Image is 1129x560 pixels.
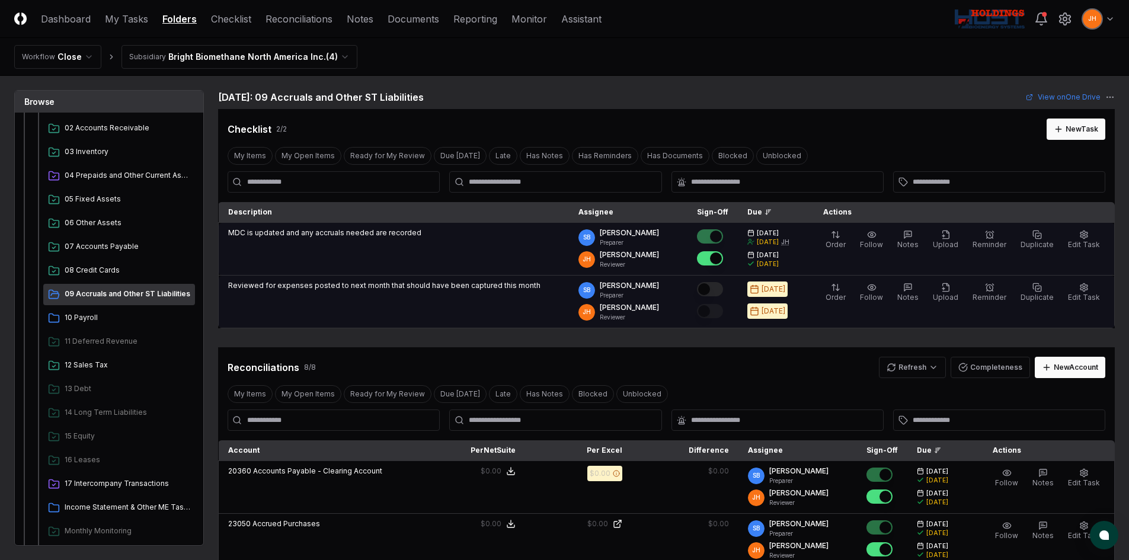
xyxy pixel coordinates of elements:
[866,520,893,535] button: Mark complete
[22,52,55,62] div: Workflow
[266,12,332,26] a: Reconciliations
[1032,531,1054,540] span: Notes
[275,147,341,165] button: My Open Items
[895,228,921,252] button: Notes
[738,440,857,461] th: Assignee
[583,255,591,264] span: JH
[712,147,754,165] button: Blocked
[769,519,829,529] p: [PERSON_NAME]
[228,228,421,238] p: MDC is updated and any accruals needed are recorded
[756,147,808,165] button: Unblocked
[43,355,195,376] a: 12 Sales Tax
[489,385,517,403] button: Late
[434,385,487,403] button: Due Today
[753,471,760,480] span: SB
[1068,478,1100,487] span: Edit Task
[858,228,885,252] button: Follow
[590,468,610,479] div: $0.00
[866,468,893,482] button: Mark complete
[826,240,846,249] span: Order
[211,12,251,26] a: Checklist
[814,207,1105,217] div: Actions
[14,45,357,69] nav: breadcrumb
[1030,466,1056,491] button: Notes
[304,362,316,373] div: 8 / 8
[43,118,195,139] a: 02 Accounts Receivable
[857,440,907,461] th: Sign-Off
[511,12,547,26] a: Monitor
[43,402,195,424] a: 14 Long Term Liabilities
[993,466,1021,491] button: Follow
[769,551,829,560] p: Reviewer
[757,251,779,260] span: [DATE]
[697,282,723,296] button: Mark complete
[600,291,659,300] p: Preparer
[228,122,271,136] div: Checklist
[418,440,525,461] th: Per NetSuite
[41,12,91,26] a: Dashboard
[43,213,195,234] a: 06 Other Assets
[926,520,948,529] span: [DATE]
[860,240,883,249] span: Follow
[583,308,591,316] span: JH
[930,280,961,305] button: Upload
[14,12,27,25] img: Logo
[600,280,659,291] p: [PERSON_NAME]
[1026,92,1101,103] a: View onOne Drive
[65,194,190,204] span: 05 Fixed Assets
[1018,228,1056,252] button: Duplicate
[65,455,190,465] span: 16 Leases
[933,240,958,249] span: Upload
[43,473,195,495] a: 17 Intercompany Transactions
[926,551,948,559] div: [DATE]
[933,293,958,302] span: Upload
[616,385,668,403] button: Unblocked
[347,12,373,26] a: Notes
[826,293,846,302] span: Order
[753,524,760,533] span: SB
[641,147,709,165] button: Has Documents
[65,360,190,370] span: 12 Sales Tax
[43,521,195,542] a: Monthly Monitoring
[218,90,424,104] h2: [DATE]: 09 Accruals and Other ST Liabilities
[520,147,570,165] button: Has Notes
[43,189,195,210] a: 05 Fixed Assets
[600,228,659,238] p: [PERSON_NAME]
[1018,280,1056,305] button: Duplicate
[520,385,570,403] button: Has Notes
[1047,119,1105,140] button: NewTask
[993,519,1021,543] button: Follow
[252,519,320,528] span: Accrued Purchases
[970,280,1009,305] button: Reminder
[860,293,883,302] span: Follow
[926,498,948,507] div: [DATE]
[1066,124,1098,135] div: New Task
[162,12,197,26] a: Folders
[275,385,341,403] button: My Open Items
[43,142,195,163] a: 03 Inventory
[866,542,893,556] button: Mark complete
[600,249,659,260] p: [PERSON_NAME]
[757,260,779,268] div: [DATE]
[572,147,638,165] button: Has Reminders
[65,478,190,489] span: 17 Intercompany Transactions
[970,228,1009,252] button: Reminder
[65,289,190,299] span: 09 Accruals and Other ST Liabilities
[1066,280,1102,305] button: Edit Task
[43,308,195,329] a: 10 Payroll
[43,165,195,187] a: 04 Prepaids and Other Current Assets
[43,284,195,305] a: 09 Accruals and Other ST Liabilities
[388,12,439,26] a: Documents
[65,502,190,513] span: Income Statement & Other ME Tasks
[926,529,948,537] div: [DATE]
[926,542,948,551] span: [DATE]
[65,526,190,536] span: Monthly Monitoring
[1088,14,1096,23] span: JH
[587,519,608,529] div: $0.00
[926,489,948,498] span: [DATE]
[600,302,659,313] p: [PERSON_NAME]
[926,467,948,476] span: [DATE]
[973,293,1006,302] span: Reminder
[1068,531,1100,540] span: Edit Task
[481,466,516,476] button: $0.00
